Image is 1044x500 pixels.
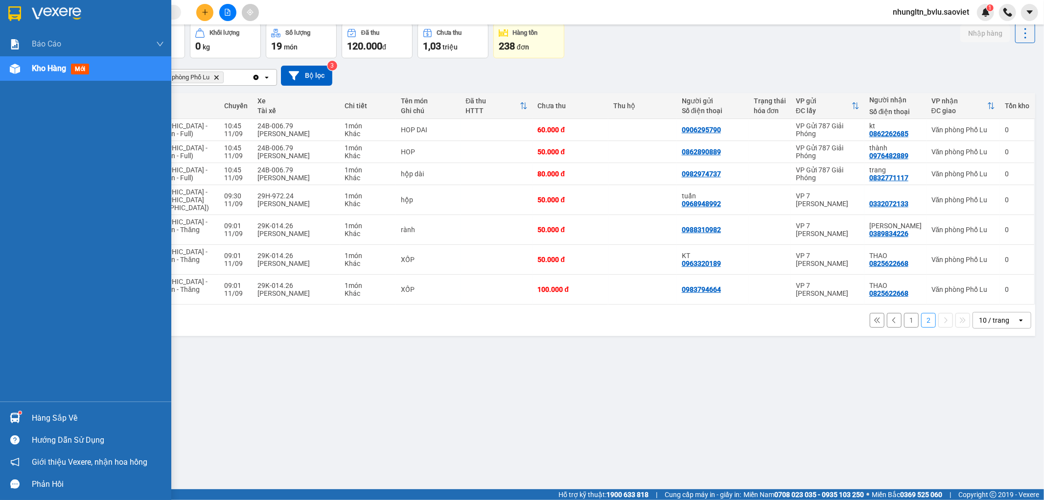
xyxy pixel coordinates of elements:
span: Hỗ trợ kỹ thuật: [558,489,649,500]
svg: Delete [213,74,219,80]
div: 0862890889 [682,148,721,156]
div: Văn phòng Phố Lu [931,286,995,293]
div: 0 [1005,226,1029,234]
div: XỐP [401,286,456,293]
div: Chuyến [224,102,248,110]
button: 1 [904,313,919,328]
div: Số điện thoại [869,108,922,116]
img: solution-icon [10,39,20,49]
div: 50.000 đ [537,226,603,234]
div: 29H-972.24 [257,192,335,200]
div: hộp [401,196,456,204]
div: 09:01 [224,252,248,260]
div: 0968948992 [682,200,721,208]
div: 0976482889 [869,152,908,160]
span: Báo cáo [32,38,61,50]
div: [PERSON_NAME] [257,200,335,208]
span: question-circle [10,435,20,445]
div: 11/09 [224,130,248,138]
div: Tên món [401,97,456,105]
div: 10:45 [224,166,248,174]
div: Văn phòng Phố Lu [931,256,995,263]
div: [PERSON_NAME] [257,260,335,267]
div: 09:30 [224,192,248,200]
span: Kho hàng [32,64,66,73]
strong: 1900 633 818 [606,491,649,499]
div: Khác [345,289,391,297]
div: Khối lượng [209,29,239,36]
div: Khác [345,260,391,267]
div: VP Gửi 787 Giải Phóng [796,166,859,182]
span: [GEOGRAPHIC_DATA] - Sapa (Cabin - Thăng Long) [138,218,208,241]
div: Khác [345,200,391,208]
span: Văn phòng Phố Lu, close by backspace [155,71,224,83]
span: caret-down [1025,8,1034,17]
div: kt [869,122,922,130]
div: 29K-014.26 [257,252,335,260]
div: 1 món [345,122,391,130]
div: 09:01 [224,222,248,230]
div: Số lượng [285,29,310,36]
span: 120.000 [347,40,382,52]
input: Selected Văn phòng Phố Lu. [226,72,227,82]
div: 0 [1005,286,1029,293]
sup: 1 [987,4,994,11]
div: 0332072133 [869,200,908,208]
span: Giới thiệu Vexere, nhận hoa hồng [32,456,147,468]
div: 11/09 [224,200,248,208]
div: Người gửi [682,97,744,105]
div: 80.000 đ [537,170,603,178]
div: Văn phòng Phố Lu [931,148,995,156]
div: VP 7 [PERSON_NAME] [796,252,859,267]
div: 1 món [345,282,391,289]
span: file-add [224,9,231,16]
div: Chưa thu [437,29,462,36]
strong: 0369 525 060 [900,491,942,499]
span: Miền Bắc [872,489,942,500]
div: 0 [1005,126,1029,134]
div: 11/09 [224,174,248,182]
div: 11/09 [224,230,248,238]
div: 0825622668 [869,260,908,267]
span: 19 [271,40,282,52]
div: 0 [1005,148,1029,156]
span: [GEOGRAPHIC_DATA] - Sapa (Cabin - Full) [138,166,208,182]
span: Cung cấp máy in - giấy in: [665,489,741,500]
div: 10:45 [224,144,248,152]
div: THAO [869,252,922,260]
div: 1 món [345,222,391,230]
span: món [284,43,298,51]
div: trang [869,166,922,174]
div: KT [682,252,744,260]
button: Khối lượng0kg [190,23,261,58]
div: [PERSON_NAME] [257,152,335,160]
svg: Clear all [252,73,260,81]
div: 0 [1005,256,1029,263]
span: | [950,489,951,500]
img: warehouse-icon [10,413,20,423]
svg: open [1017,316,1025,324]
span: đơn [517,43,529,51]
button: caret-down [1021,4,1038,21]
div: VP nhận [931,97,987,105]
div: HOP [401,148,456,156]
div: 24B-006.79 [257,144,335,152]
div: 0825622668 [869,289,908,297]
button: Bộ lọc [281,66,332,86]
div: Xe [257,97,335,105]
div: 1 món [345,192,391,200]
div: Người nhận [869,96,922,104]
button: Đã thu120.000đ [342,23,413,58]
span: mới [71,64,89,74]
div: thành [869,144,922,152]
span: notification [10,457,20,467]
span: [GEOGRAPHIC_DATA] - Sapa (Cabin - Thăng Long) [138,248,208,271]
span: message [10,479,20,489]
span: kg [203,43,210,51]
div: Văn phòng Phố Lu [931,196,995,204]
div: VP Gửi 787 Giải Phóng [796,144,859,160]
div: 0983794664 [682,286,721,293]
div: 0 [1005,196,1029,204]
span: Miền Nam [743,489,864,500]
div: 0862262685 [869,130,908,138]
